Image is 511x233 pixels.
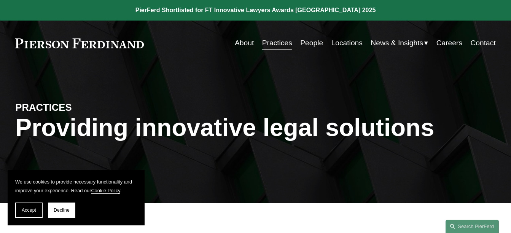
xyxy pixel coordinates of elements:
a: Cookie Policy [91,188,120,193]
a: Locations [331,36,363,50]
button: Decline [48,203,75,218]
a: Careers [436,36,462,50]
p: We use cookies to provide necessary functionality and improve your experience. Read our . [15,177,137,195]
span: Accept [22,207,36,213]
a: Search this site [446,220,499,233]
h1: Providing innovative legal solutions [15,114,495,142]
h4: PRACTICES [15,101,135,114]
a: folder dropdown [371,36,428,50]
a: Practices [262,36,292,50]
a: Contact [470,36,495,50]
a: About [235,36,254,50]
button: Accept [15,203,43,218]
section: Cookie banner [8,170,145,225]
span: News & Insights [371,37,423,50]
span: Decline [54,207,70,213]
a: People [300,36,323,50]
